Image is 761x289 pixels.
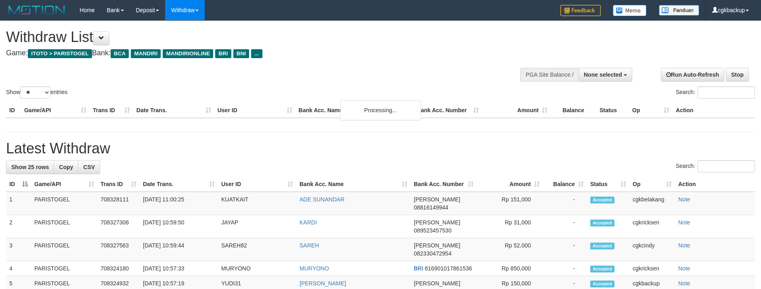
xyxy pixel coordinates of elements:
[11,164,49,170] span: Show 25 rows
[296,103,414,118] th: Bank Acc. Name
[590,220,614,226] span: Accepted
[31,215,97,238] td: PARISTOGEL
[579,68,632,82] button: None selected
[300,196,344,203] a: ADE SUNANDAR
[111,49,129,58] span: BCA
[300,242,319,249] a: SAREH
[543,215,587,238] td: -
[6,4,67,16] img: MOTION_logo.png
[414,196,460,203] span: [PERSON_NAME]
[414,280,460,287] span: [PERSON_NAME]
[300,265,329,272] a: MURYONO
[613,5,647,16] img: Button%20Memo.svg
[629,177,675,192] th: Op: activate to sort column ascending
[54,160,78,174] a: Copy
[218,261,296,276] td: MURYONO
[6,140,755,157] h1: Latest Withdraw
[590,243,614,249] span: Accepted
[6,192,31,215] td: 1
[551,103,596,118] th: Balance
[90,103,133,118] th: Trans ID
[6,160,54,174] a: Show 25 rows
[6,177,31,192] th: ID: activate to sort column descending
[543,261,587,276] td: -
[6,49,499,57] h4: Game: Bank:
[414,219,460,226] span: [PERSON_NAME]
[163,49,213,58] span: MANDIRIONLINE
[629,261,675,276] td: cgkricksen
[59,164,73,170] span: Copy
[31,177,97,192] th: Game/API: activate to sort column ascending
[218,192,296,215] td: KUATKAIT
[6,238,31,261] td: 3
[590,281,614,287] span: Accepted
[218,177,296,192] th: User ID: activate to sort column ascending
[20,86,50,98] select: Showentries
[726,68,749,82] a: Stop
[31,238,97,261] td: PARISTOGEL
[97,238,140,261] td: 708327563
[6,29,499,45] h1: Withdraw List
[97,261,140,276] td: 708324180
[233,49,249,58] span: BNI
[425,265,472,272] span: Copy 616901017861536 to clipboard
[543,238,587,261] td: -
[678,196,690,203] a: Note
[659,5,699,16] img: panduan.png
[6,103,21,118] th: ID
[676,160,755,172] label: Search:
[215,49,231,58] span: BRI
[214,103,296,118] th: User ID
[477,215,543,238] td: Rp 31,000
[97,177,140,192] th: Trans ID: activate to sort column ascending
[678,280,690,287] a: Note
[584,71,622,78] span: None selected
[543,192,587,215] td: -
[6,261,31,276] td: 4
[661,68,724,82] a: Run Auto-Refresh
[97,192,140,215] td: 708328111
[21,103,90,118] th: Game/API
[673,103,755,118] th: Action
[520,68,579,82] div: PGA Site Balance /
[587,177,629,192] th: Status: activate to sort column ascending
[140,192,218,215] td: [DATE] 11:00:25
[676,86,755,98] label: Search:
[340,100,421,120] div: Processing...
[31,192,97,215] td: PARISTOGEL
[477,177,543,192] th: Amount: activate to sort column ascending
[698,86,755,98] input: Search:
[698,160,755,172] input: Search:
[78,160,100,174] a: CSV
[414,265,423,272] span: BRI
[596,103,629,118] th: Status
[629,103,673,118] th: Op
[411,177,477,192] th: Bank Acc. Number: activate to sort column ascending
[28,49,92,58] span: ITOTO > PARISTOGEL
[477,238,543,261] td: Rp 52,000
[6,215,31,238] td: 2
[296,177,411,192] th: Bank Acc. Name: activate to sort column ascending
[477,261,543,276] td: Rp 850,000
[300,280,346,287] a: [PERSON_NAME]
[629,215,675,238] td: cgkricksen
[414,242,460,249] span: [PERSON_NAME]
[414,227,451,234] span: Copy 089523457530 to clipboard
[131,49,161,58] span: MANDIRI
[218,215,296,238] td: JAYAP
[413,103,482,118] th: Bank Acc. Number
[300,219,317,226] a: KARDI
[675,177,755,192] th: Action
[414,204,449,211] span: Copy 08816149944 to clipboard
[482,103,551,118] th: Amount
[140,238,218,261] td: [DATE] 10:59:44
[83,164,95,170] span: CSV
[97,215,140,238] td: 708327308
[133,103,214,118] th: Date Trans.
[140,177,218,192] th: Date Trans.: activate to sort column ascending
[629,192,675,215] td: cgkbelakang
[414,250,451,257] span: Copy 082330472954 to clipboard
[678,219,690,226] a: Note
[560,5,601,16] img: Feedback.jpg
[6,86,67,98] label: Show entries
